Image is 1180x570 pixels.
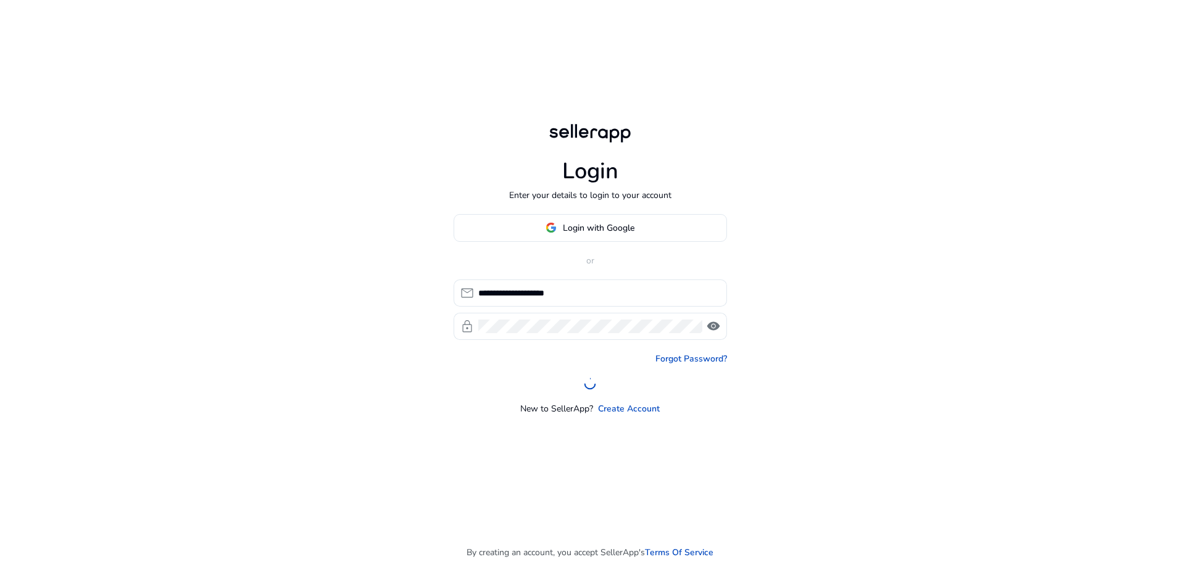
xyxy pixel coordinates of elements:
span: mail [460,286,475,300]
a: Forgot Password? [655,352,727,365]
a: Terms Of Service [645,546,713,559]
img: google-logo.svg [546,222,557,233]
a: Create Account [598,402,660,415]
p: Enter your details to login to your account [509,189,671,202]
h1: Login [562,158,618,184]
span: visibility [706,319,721,334]
span: Login with Google [563,221,634,234]
span: lock [460,319,475,334]
button: Login with Google [454,214,727,242]
p: New to SellerApp? [520,402,593,415]
p: or [454,254,727,267]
